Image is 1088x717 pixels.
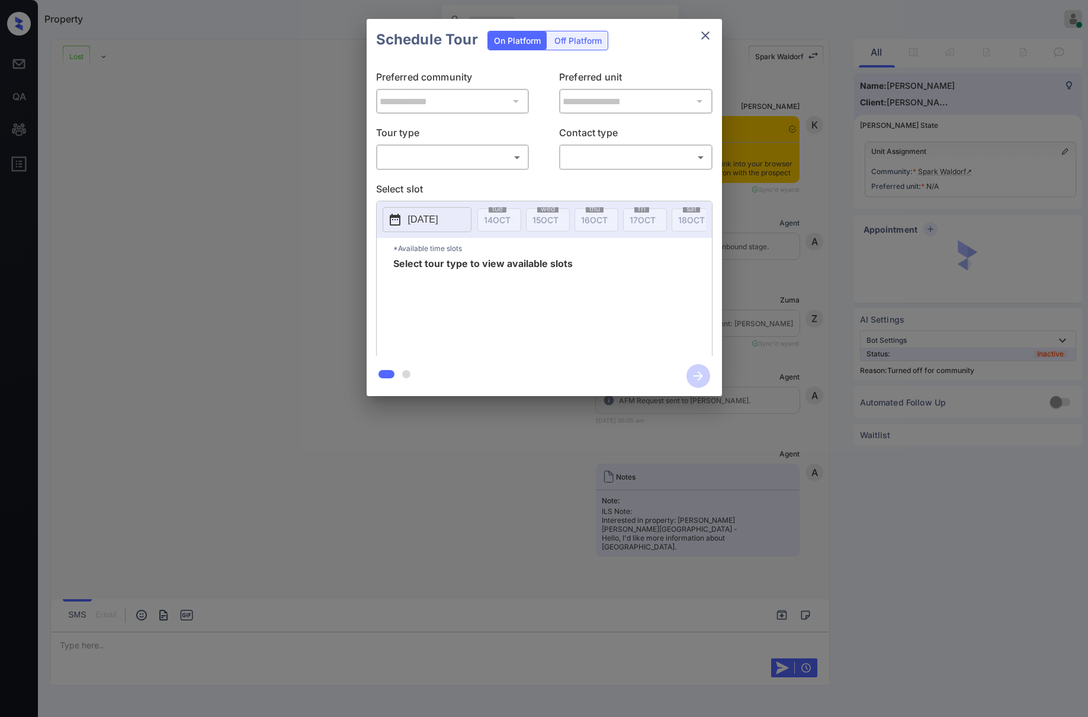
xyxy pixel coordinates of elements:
div: Off Platform [548,31,608,50]
p: Contact type [559,126,713,144]
div: On Platform [488,31,547,50]
p: Preferred community [376,70,529,89]
button: [DATE] [383,207,471,232]
button: close [694,24,717,47]
p: Preferred unit [559,70,713,89]
p: Select slot [376,182,713,201]
h2: Schedule Tour [367,19,487,60]
p: *Available time slots [393,238,712,259]
span: Select tour type to view available slots [393,259,573,353]
p: [DATE] [408,213,438,227]
p: Tour type [376,126,529,144]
